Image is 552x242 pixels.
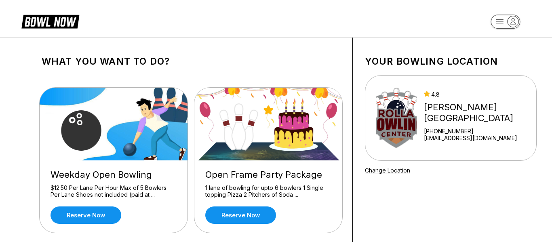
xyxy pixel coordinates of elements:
div: $12.50 Per Lane Per Hour Max of 5 Bowlers Per Lane Shoes not included (paid at ... [51,184,177,198]
a: [EMAIL_ADDRESS][DOMAIN_NAME] [424,135,533,141]
div: [PHONE_NUMBER] [424,128,533,135]
a: Reserve now [205,206,276,224]
div: 4.8 [424,91,533,98]
img: Rolla Bowling Center [376,88,417,148]
a: Reserve now [51,206,121,224]
a: Change Location [365,167,410,174]
div: Open Frame Party Package [205,169,331,180]
img: Weekday Open Bowling [40,88,188,160]
h1: Your bowling location [365,56,537,67]
div: [PERSON_NAME][GEOGRAPHIC_DATA] [424,102,533,124]
div: 1 lane of bowling for upto 6 bowlers 1 Single topping Pizza 2 Pitchers of Soda ... [205,184,331,198]
img: Open Frame Party Package [194,88,343,160]
div: Weekday Open Bowling [51,169,177,180]
h1: What you want to do? [42,56,340,67]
